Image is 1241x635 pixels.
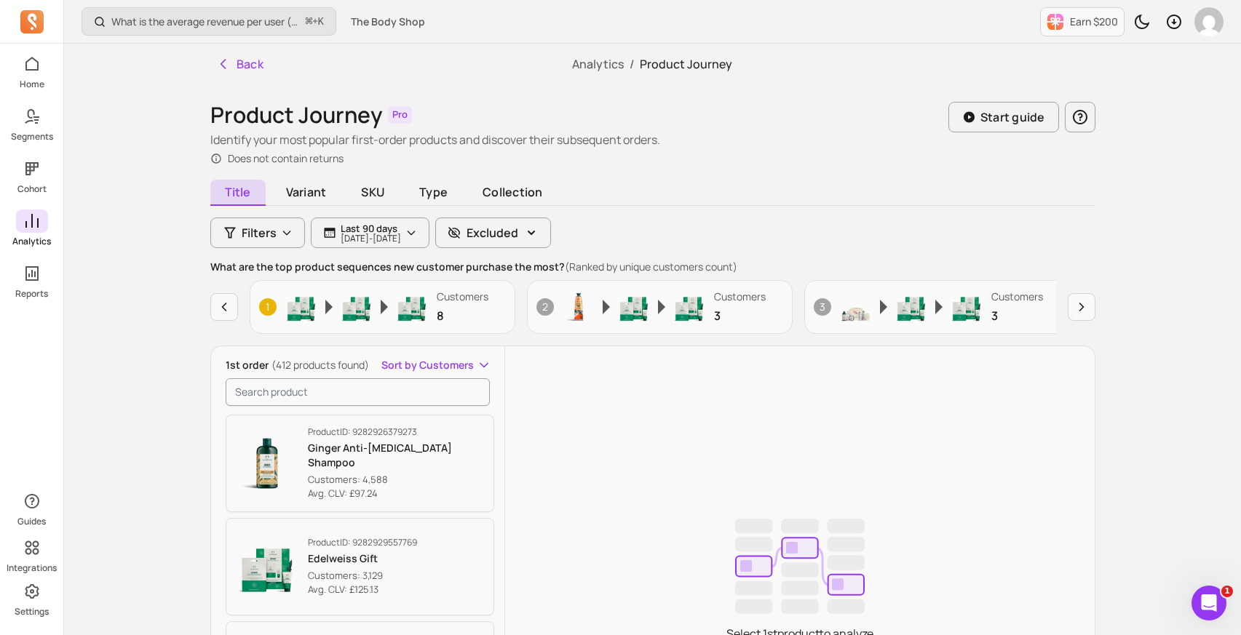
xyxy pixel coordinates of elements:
p: Start guide [980,108,1045,126]
img: Product image [618,291,650,323]
p: [DATE] - [DATE] [341,234,401,243]
span: 2 [536,298,554,316]
h1: Product Journey [210,102,382,128]
kbd: K [318,16,324,28]
img: Product image [396,291,428,323]
button: Excluded [435,217,551,248]
img: Product image [673,291,705,323]
p: Product ID: 9282926379273 [308,426,483,438]
input: search product [226,378,491,406]
button: Back [210,49,270,79]
p: 8 [437,307,488,324]
p: Does not contain returns [228,151,344,166]
button: Guides [16,487,48,530]
img: Product image [563,291,595,323]
button: The Body Shop [342,9,434,35]
p: Customers: 4,588 [308,473,483,487]
p: Customers [991,289,1043,304]
img: Product image [840,291,872,323]
p: Identify your most popular first-order products and discover their subsequent orders. [210,131,660,148]
p: Reports [15,288,48,300]
button: ProductID: 9282929557769Edelweiss GiftCustomers: 3,129Avg. CLV: £125.13 [226,518,495,615]
img: Product image [285,291,317,323]
button: What is the average revenue per user (ARPU) by cohort?⌘+K [82,7,336,36]
span: / [624,56,640,72]
p: Earn $200 [1070,15,1118,29]
p: Analytics [12,236,51,247]
button: Start guide [948,102,1059,132]
p: Avg. CLV: £97.24 [308,487,483,501]
p: Last 90 days [341,223,401,234]
p: Home [20,79,44,90]
span: 3 [814,298,831,316]
p: Cohort [17,183,47,195]
span: The Body Shop [351,15,425,29]
img: Product image [895,291,927,323]
button: Sort by Customers [381,358,491,372]
span: Collection [468,180,557,204]
p: Customers: 3,129 [308,569,417,583]
p: What are the top product sequences new customer purchase the most? [210,260,1095,274]
kbd: ⌘ [305,13,313,31]
p: 1st order [226,358,369,372]
button: 3Product imageProduct imageProduct imageCustomers3 [804,280,1070,334]
button: Earn $200 [1040,7,1125,36]
span: 1 [259,298,277,316]
span: (412 products found) [271,358,369,372]
button: 2Product imageProduct imageProduct imageCustomers3 [527,280,793,334]
img: Product image [238,538,296,596]
span: Type [405,180,462,204]
img: avatar [1194,7,1224,36]
p: Avg. CLV: £125.13 [308,583,417,597]
span: SKU [346,180,399,204]
button: Filters [210,217,305,248]
p: Edelweiss Gift [308,551,417,566]
span: Title [210,180,266,206]
button: 1Product imageProduct imageProduct imageCustomers8 [250,280,515,334]
img: Product image [341,291,373,323]
p: Customers [714,289,766,304]
span: Variant [271,180,341,204]
p: Guides [17,516,46,527]
a: Analytics [572,56,624,72]
button: Last 90 days[DATE]-[DATE] [311,217,429,248]
span: Pro [388,106,412,124]
p: Customers [437,289,488,304]
p: What is the average revenue per user (ARPU) by cohort? [111,15,300,29]
iframe: Intercom live chat [1192,586,1226,620]
p: 3 [991,307,1043,324]
p: Settings [15,606,49,618]
p: Integrations [7,562,57,574]
span: Filters [242,224,277,241]
p: Segments [11,131,53,143]
img: Product image [951,291,983,323]
button: ProductID: 9282926379273Ginger Anti-[MEDICAL_DATA] ShampooCustomers: 4,588Avg. CLV: £97.24 [226,415,495,512]
span: (Ranked by unique customers count) [565,260,737,273]
p: 3 [714,307,766,324]
span: 1 [1221,586,1233,597]
p: Excluded [467,224,518,241]
span: Product Journey [640,56,732,72]
p: Ginger Anti-[MEDICAL_DATA] Shampoo [308,441,483,470]
span: + [306,14,324,29]
img: Product image [238,434,296,492]
button: Toggle dark mode [1127,7,1157,36]
p: Product ID: 9282929557769 [308,537,417,548]
span: Sort by Customers [381,358,474,372]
